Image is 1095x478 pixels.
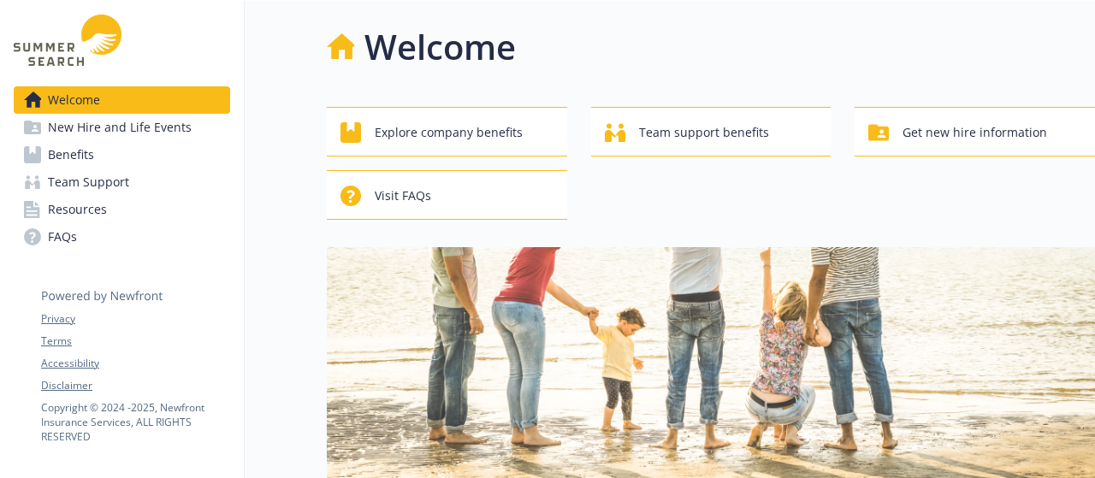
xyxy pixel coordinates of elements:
a: Disclaimer [41,378,229,393]
span: Team Support [48,168,129,196]
p: Copyright © 2024 - 2025 , Newfront Insurance Services, ALL RIGHTS RESERVED [41,400,229,444]
span: Welcome [48,86,100,114]
a: Accessibility [41,356,229,371]
span: Visit FAQs [375,180,431,212]
span: FAQs [48,223,77,251]
a: Resources [14,196,230,223]
button: Explore company benefits [327,107,567,156]
span: Resources [48,196,107,223]
span: Get new hire information [903,116,1047,149]
a: FAQs [14,223,230,251]
button: Team support benefits [591,107,832,156]
a: Benefits [14,141,230,168]
span: Explore company benefits [375,116,523,149]
button: Visit FAQs [327,170,567,220]
button: Get new hire information [855,107,1095,156]
span: New Hire and Life Events [48,114,192,141]
a: Terms [41,333,229,349]
span: Team support benefits [639,116,769,149]
a: Team Support [14,168,230,196]
a: Welcome [14,86,230,114]
span: Benefits [48,141,94,168]
a: New Hire and Life Events [14,114,230,141]
a: Privacy [41,311,229,327]
h1: Welcome [364,21,516,73]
